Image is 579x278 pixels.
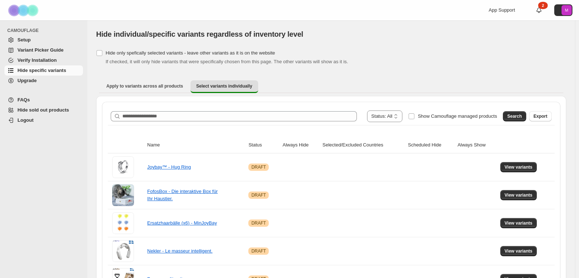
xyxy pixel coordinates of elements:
[106,59,348,64] span: If checked, it will only hide variants that were specifically chosen from this page. The other va...
[489,7,515,13] span: App Support
[505,248,533,254] span: View variants
[4,95,83,105] a: FAQs
[4,65,83,76] a: Hide specific variants
[4,115,83,125] a: Logout
[554,4,572,16] button: Avatar with initials M
[190,80,258,93] button: Select variants individually
[147,248,212,254] a: Nekler - Le masseur intelligent.
[529,111,552,121] button: Export
[4,76,83,86] a: Upgrade
[4,35,83,45] a: Setup
[6,0,42,20] img: Camouflage
[7,28,84,33] span: CAMOUFLAGE
[147,164,191,170] a: Joybay™ - Hug Ring
[500,162,537,172] button: View variants
[112,184,134,206] img: FofosBox - Die interaktive Box für Ihr Haustier.
[538,2,548,9] div: 2
[251,248,266,254] span: DRAFT
[503,111,526,121] button: Search
[4,105,83,115] a: Hide sold out products
[145,137,246,153] th: Name
[505,164,533,170] span: View variants
[112,240,134,262] img: Nekler - Le masseur intelligent.
[246,137,280,153] th: Status
[500,190,537,200] button: View variants
[418,113,497,119] span: Show Camouflage managed products
[4,45,83,55] a: Variant Picker Guide
[320,137,406,153] th: Selected/Excluded Countries
[535,7,543,14] a: 2
[251,192,266,198] span: DRAFT
[251,220,266,226] span: DRAFT
[455,137,498,153] th: Always Show
[17,97,30,102] span: FAQs
[406,137,455,153] th: Scheduled Hide
[500,246,537,256] button: View variants
[196,83,252,89] span: Select variants individually
[533,113,547,119] span: Export
[112,156,134,178] img: Joybay™ - Hug Ring
[17,78,37,83] span: Upgrade
[17,37,31,43] span: Setup
[17,57,57,63] span: Verify Installation
[106,50,275,56] span: Hide only spefically selected variants - leave other variants as it is on the website
[500,218,537,228] button: View variants
[17,47,63,53] span: Variant Picker Guide
[4,55,83,65] a: Verify Installation
[17,117,34,123] span: Logout
[505,220,533,226] span: View variants
[505,192,533,198] span: View variants
[562,5,572,15] span: Avatar with initials M
[147,220,217,226] a: Ersatzhaarbälle (x6) - MinJoyBay
[106,83,183,89] span: Apply to variants across all products
[96,30,303,38] span: Hide individual/specific variants regardless of inventory level
[507,113,522,119] span: Search
[17,68,66,73] span: Hide specific variants
[147,189,218,201] a: FofosBox - Die interaktive Box für Ihr Haustier.
[112,212,134,234] img: Ersatzhaarbälle (x6) - MinJoyBay
[565,8,568,12] text: M
[101,80,189,92] button: Apply to variants across all products
[17,107,69,113] span: Hide sold out products
[251,164,266,170] span: DRAFT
